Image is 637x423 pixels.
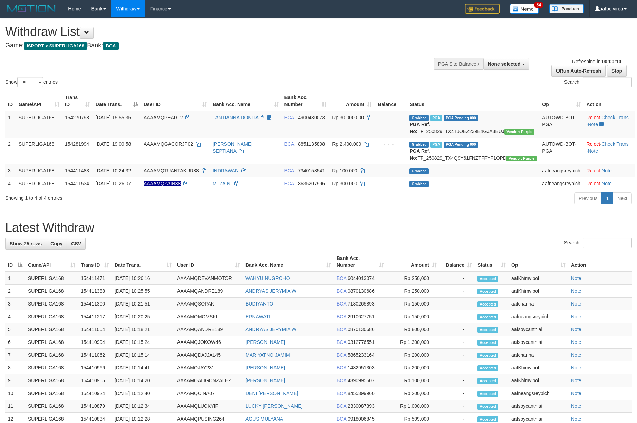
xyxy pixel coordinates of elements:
span: Copy 8851135898 to clipboard [298,141,325,147]
span: Marked by aafnonsreyleab [430,142,442,148]
span: Copy 5865233164 to clipboard [348,352,375,358]
td: Rp 200,000 [387,387,440,400]
a: [PERSON_NAME] SEPTIANA [213,141,252,154]
td: SUPERLIGA168 [16,177,62,190]
span: BCA [337,327,346,332]
th: User ID: activate to sort column ascending [174,252,243,272]
a: Reject [587,115,600,120]
th: Amount: activate to sort column ascending [329,91,375,111]
span: Vendor URL: https://trx4.1velocity.biz [506,156,537,161]
td: 3 [5,298,25,310]
th: Op: activate to sort column ascending [509,252,568,272]
strong: 00:00:10 [602,59,621,64]
span: CSV [71,241,81,246]
a: CSV [67,238,86,250]
a: Note [571,314,581,319]
td: SUPERLIGA168 [25,361,78,374]
td: AUTOWD-BOT-PGA [539,138,583,164]
span: Accepted [477,289,498,294]
a: Show 25 rows [5,238,46,250]
a: Note [588,148,598,154]
span: Copy 0870130686 to clipboard [348,288,375,294]
td: [DATE] 10:18:21 [112,323,174,336]
span: Copy 1482951303 to clipboard [348,365,375,370]
td: SUPERLIGA168 [25,323,78,336]
td: 2 [5,138,16,164]
th: Trans ID: activate to sort column ascending [62,91,93,111]
td: aafsoycanthlai [509,323,568,336]
div: Showing 1 to 4 of 4 entries [5,192,260,201]
a: Note [571,275,581,281]
th: Bank Acc. Name: activate to sort column ascending [210,91,282,111]
td: SUPERLIGA168 [16,164,62,177]
h4: Game: Bank: [5,42,418,49]
span: Copy 0870130686 to clipboard [348,327,375,332]
td: 154410924 [78,387,112,400]
a: Note [571,391,581,396]
a: Reject [587,181,600,186]
td: AAAAMQANDRE189 [174,285,243,298]
span: Copy 2910627751 to clipboard [348,314,375,319]
td: · [584,177,635,190]
span: BCA [284,181,294,186]
td: [DATE] 10:26:16 [112,272,174,285]
span: Rp 300.000 [332,181,357,186]
td: aafneangsreypich [509,387,568,400]
td: 1 [5,111,16,138]
td: - [440,349,475,361]
input: Search: [583,77,632,87]
td: SUPERLIGA168 [25,400,78,413]
a: Next [613,192,632,204]
span: 154411483 [65,168,89,173]
span: Copy 8455399960 to clipboard [348,391,375,396]
a: Check Trans [601,115,629,120]
td: Rp 250,000 [387,272,440,285]
td: SUPERLIGA168 [25,349,78,361]
span: 34 [534,2,543,8]
a: ANDRYAS JERYMIA WI [245,288,298,294]
td: - [440,361,475,374]
a: 1 [601,192,613,204]
a: TANTIANNA DONITA [213,115,259,120]
span: Copy 0918006845 to clipboard [348,416,375,422]
span: Show 25 rows [10,241,42,246]
td: AUTOWD-BOT-PGA [539,111,583,138]
img: Feedback.jpg [465,4,500,14]
span: Copy 0312776551 to clipboard [348,339,375,345]
span: AAAAMQTUANTAKUR88 [144,168,199,173]
th: Balance: activate to sort column ascending [440,252,475,272]
td: AAAAMQSOPAK [174,298,243,310]
td: 11 [5,400,25,413]
a: [PERSON_NAME] [245,365,285,370]
div: PGA Site Balance / [434,58,483,70]
span: BCA [337,378,346,383]
span: 154270798 [65,115,89,120]
th: Balance [375,91,407,111]
td: - [440,387,475,400]
label: Search: [564,238,632,248]
span: Copy 6044013074 to clipboard [348,275,375,281]
h1: Withdraw List [5,25,418,39]
span: BCA [103,42,118,50]
a: AGUS MULYANA [245,416,283,422]
th: Action [568,252,632,272]
th: Status [407,91,539,111]
span: BCA [284,115,294,120]
a: WAHYU NUGROHO [245,275,290,281]
span: Accepted [477,340,498,346]
td: 154411004 [78,323,112,336]
span: BCA [337,416,346,422]
th: Trans ID: activate to sort column ascending [78,252,112,272]
div: - - - [377,167,404,174]
a: Note [571,339,581,345]
span: AAAAMQPEARL2 [144,115,183,120]
b: PGA Ref. No: [409,122,430,134]
span: Copy 7180265893 to clipboard [348,301,375,307]
td: aafneangsreypich [539,177,583,190]
td: 4 [5,310,25,323]
span: Copy 4900430073 to clipboard [298,115,325,120]
td: aafKhimvibol [509,374,568,387]
td: · · [584,138,635,164]
a: Note [571,416,581,422]
a: M. ZAINI [213,181,232,186]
